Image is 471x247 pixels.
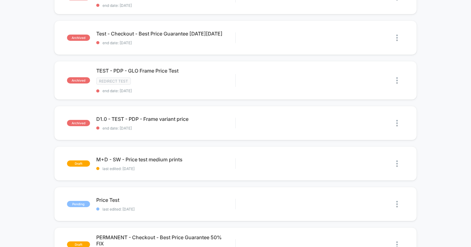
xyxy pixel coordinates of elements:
[67,201,90,207] span: Pending
[96,31,235,37] span: Test - Checkout - Best Price Guarantee [DATE][DATE]
[96,197,235,203] span: Price Test
[67,77,90,83] span: archived
[96,88,235,93] span: end date: [DATE]
[396,201,398,207] img: close
[96,126,235,131] span: end date: [DATE]
[96,156,235,163] span: M+D - SW - Price test medium prints
[96,207,235,211] span: last edited: [DATE]
[396,77,398,84] img: close
[396,160,398,167] img: close
[96,234,235,247] span: PERMANENT - Checkout - Best Price Guarantee 50% FIX
[67,120,90,126] span: archived
[96,68,235,74] span: TEST - PDP - GLO Frame Price Test
[96,116,235,122] span: D1.0 - TEST - PDP - Frame variant price
[67,35,90,41] span: archived
[396,35,398,41] img: close
[96,78,131,85] span: Redirect Test
[96,3,235,8] span: end date: [DATE]
[396,120,398,126] img: close
[96,40,235,45] span: end date: [DATE]
[67,160,90,167] span: draft
[96,166,235,171] span: last edited: [DATE]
